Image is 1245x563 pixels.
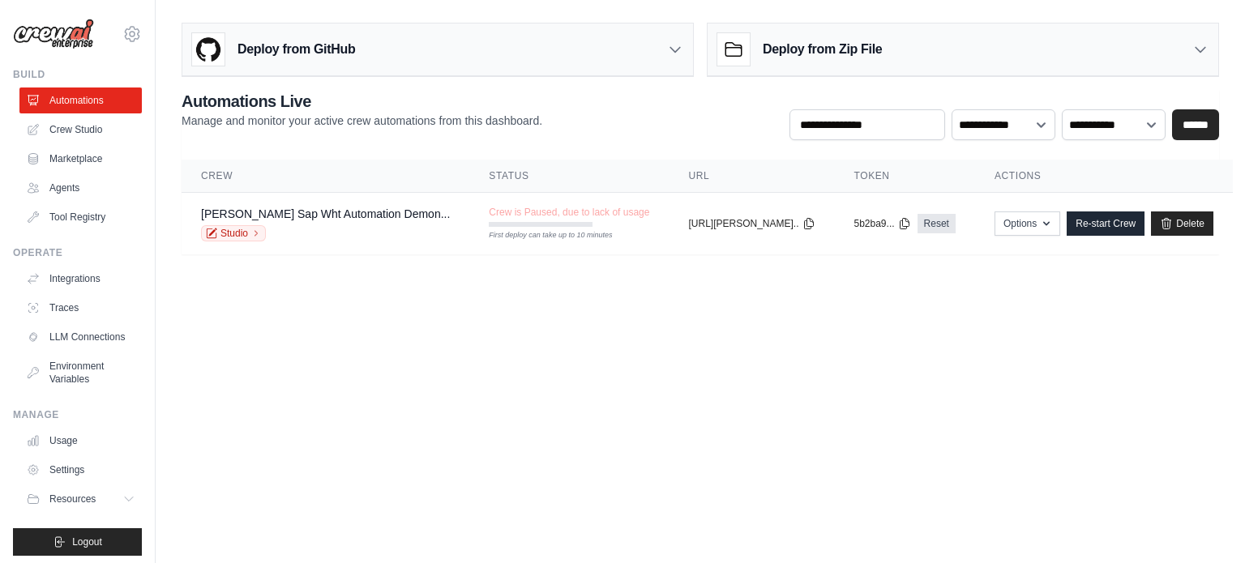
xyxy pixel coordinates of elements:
[19,486,142,512] button: Resources
[13,246,142,259] div: Operate
[201,207,450,220] a: [PERSON_NAME] Sap Wht Automation Demon...
[19,146,142,172] a: Marketplace
[19,428,142,454] a: Usage
[19,324,142,350] a: LLM Connections
[918,214,956,233] a: Reset
[201,225,266,241] a: Studio
[19,175,142,201] a: Agents
[19,266,142,292] a: Integrations
[19,353,142,392] a: Environment Variables
[489,206,649,219] span: Crew is Paused, due to lack of usage
[49,493,96,505] span: Resources
[835,160,975,193] th: Token
[72,535,102,548] span: Logout
[19,87,142,113] a: Automations
[182,160,469,193] th: Crew
[688,217,815,230] button: [URL][PERSON_NAME]..
[182,113,542,129] p: Manage and monitor your active crew automations from this dashboard.
[1151,211,1213,236] a: Delete
[19,204,142,230] a: Tool Registry
[995,211,1060,236] button: Options
[192,33,225,66] img: GitHub Logo
[13,19,94,49] img: Logo
[763,40,882,59] h3: Deploy from Zip File
[469,160,669,193] th: Status
[13,408,142,421] div: Manage
[19,295,142,321] a: Traces
[19,457,142,483] a: Settings
[669,160,834,193] th: URL
[19,117,142,143] a: Crew Studio
[13,528,142,556] button: Logout
[182,90,542,113] h2: Automations Live
[1067,211,1144,236] a: Re-start Crew
[975,160,1233,193] th: Actions
[854,217,911,230] button: 5b2ba9...
[237,40,355,59] h3: Deploy from GitHub
[13,68,142,81] div: Build
[489,230,593,241] div: First deploy can take up to 10 minutes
